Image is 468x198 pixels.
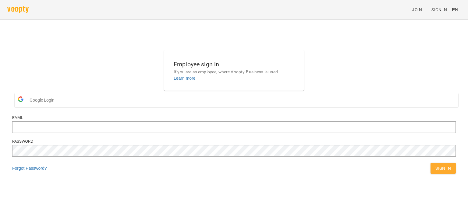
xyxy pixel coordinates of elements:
[435,165,451,172] span: Sign In
[12,166,47,171] a: Forgot Password?
[412,6,422,13] span: Join
[449,4,461,15] button: EN
[30,94,58,106] span: Google Login
[429,4,449,15] a: Sign In
[174,60,294,69] h6: Employee sign in
[431,163,456,174] button: Sign In
[174,69,294,75] p: If you are an employee, where Voopty-Business is used.
[12,115,456,120] div: Email
[15,93,458,107] button: Google Login
[169,55,299,86] button: Employee sign inIf you are an employee, where Voopty-Business is used.Learn more
[12,139,456,144] div: Password
[452,6,458,13] span: EN
[174,76,196,81] a: Learn more
[431,6,447,13] span: Sign In
[7,6,29,13] img: voopty.png
[409,4,429,15] a: Join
